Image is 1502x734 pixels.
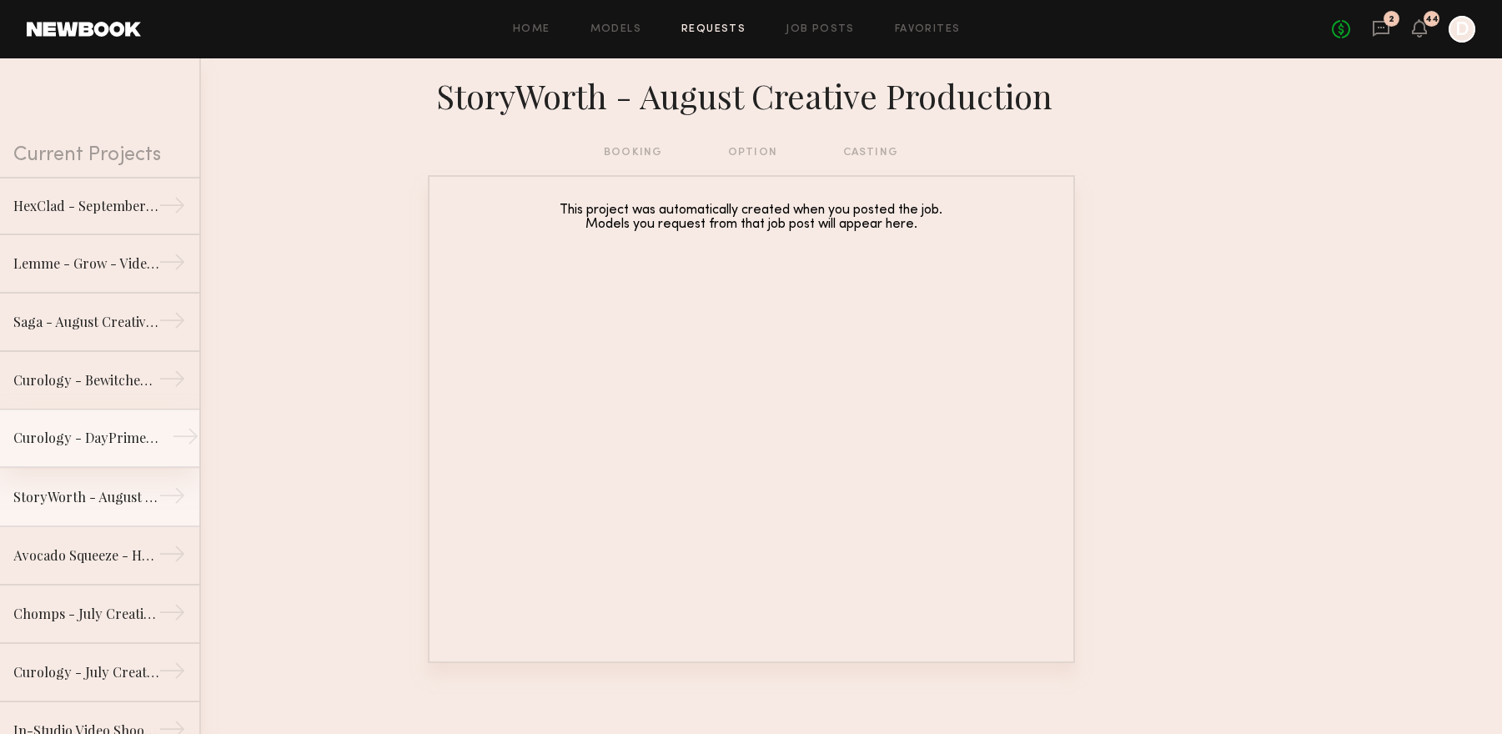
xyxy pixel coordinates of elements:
div: → [158,657,186,691]
a: Models [590,24,641,35]
div: Lemme - Grow - Video Production [13,254,158,274]
a: D [1449,16,1475,43]
div: → [158,249,186,282]
a: Requests [681,24,746,35]
div: → [158,482,186,515]
div: 2 [1389,15,1394,24]
div: Avocado Squeeze - Hand Model [13,545,158,566]
div: Curology - Bewitched Patches [13,370,158,390]
div: Saga - August Creative Production [13,312,158,332]
div: StoryWorth - August Creative Production [428,72,1075,117]
div: → [158,192,186,225]
div: → [158,365,186,399]
div: → [158,599,186,632]
a: Favorites [895,24,961,35]
a: Job Posts [786,24,855,35]
a: 2 [1372,19,1390,40]
div: Curology - July Creative Production [13,662,158,682]
div: → [172,423,199,456]
div: StoryWorth - August Creative Production [13,487,158,507]
div: Curology - DayPrime RX [13,428,158,448]
div: HexClad - September Creative Production [13,196,158,216]
div: → [158,307,186,340]
div: → [158,540,186,574]
a: Home [513,24,550,35]
div: This project was automatically created when you posted the job. Models you request from that job ... [463,204,1040,232]
div: Chomps - July Creative Production [13,604,158,624]
div: 44 [1425,15,1439,24]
